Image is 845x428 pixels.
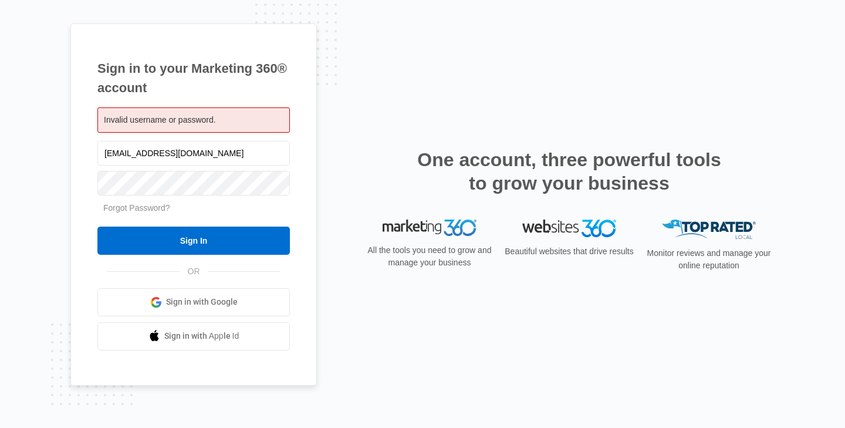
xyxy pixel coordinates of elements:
[522,220,616,237] img: Websites 360
[97,141,290,166] input: Email
[97,227,290,255] input: Sign In
[97,59,290,97] h1: Sign in to your Marketing 360® account
[364,244,495,269] p: All the tools you need to grow and manage your business
[164,330,239,342] span: Sign in with Apple Id
[97,322,290,351] a: Sign in with Apple Id
[180,265,208,278] span: OR
[97,288,290,316] a: Sign in with Google
[383,220,476,236] img: Marketing 360
[414,148,725,195] h2: One account, three powerful tools to grow your business
[503,245,635,258] p: Beautiful websites that drive results
[166,296,238,308] span: Sign in with Google
[662,220,756,239] img: Top Rated Local
[103,203,170,213] a: Forgot Password?
[104,115,216,124] span: Invalid username or password.
[643,247,775,272] p: Monitor reviews and manage your online reputation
